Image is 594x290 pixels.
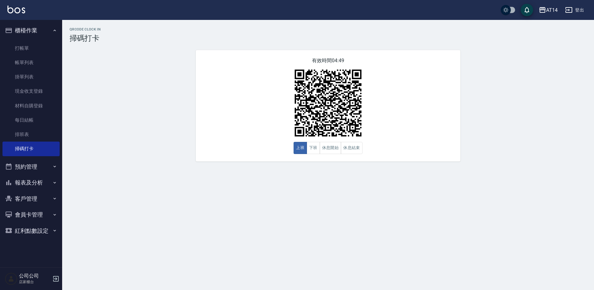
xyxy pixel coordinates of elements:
[2,159,60,175] button: 預約管理
[2,175,60,191] button: 報表及分析
[19,273,51,279] h5: 公司公司
[2,127,60,142] a: 排班表
[196,50,460,161] div: 有效時間 04:49
[7,6,25,13] img: Logo
[2,84,60,98] a: 現金收支登錄
[341,142,363,154] button: 休息結束
[2,142,60,156] a: 掃碼打卡
[521,4,533,16] button: save
[70,27,587,31] h2: QRcode Clock In
[19,279,51,285] p: 店家櫃台
[294,142,307,154] button: 上班
[5,273,17,285] img: Person
[2,223,60,239] button: 紅利點數設定
[2,207,60,223] button: 會員卡管理
[536,4,560,16] button: AT14
[563,4,587,16] button: 登出
[2,70,60,84] a: 掛單列表
[546,6,558,14] div: AT14
[307,142,320,154] button: 下班
[2,41,60,55] a: 打帳單
[2,55,60,70] a: 帳單列表
[2,191,60,207] button: 客戶管理
[70,34,587,43] h3: 掃碼打卡
[2,113,60,127] a: 每日結帳
[2,22,60,39] button: 櫃檯作業
[2,99,60,113] a: 材料自購登錄
[320,142,341,154] button: 休息開始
